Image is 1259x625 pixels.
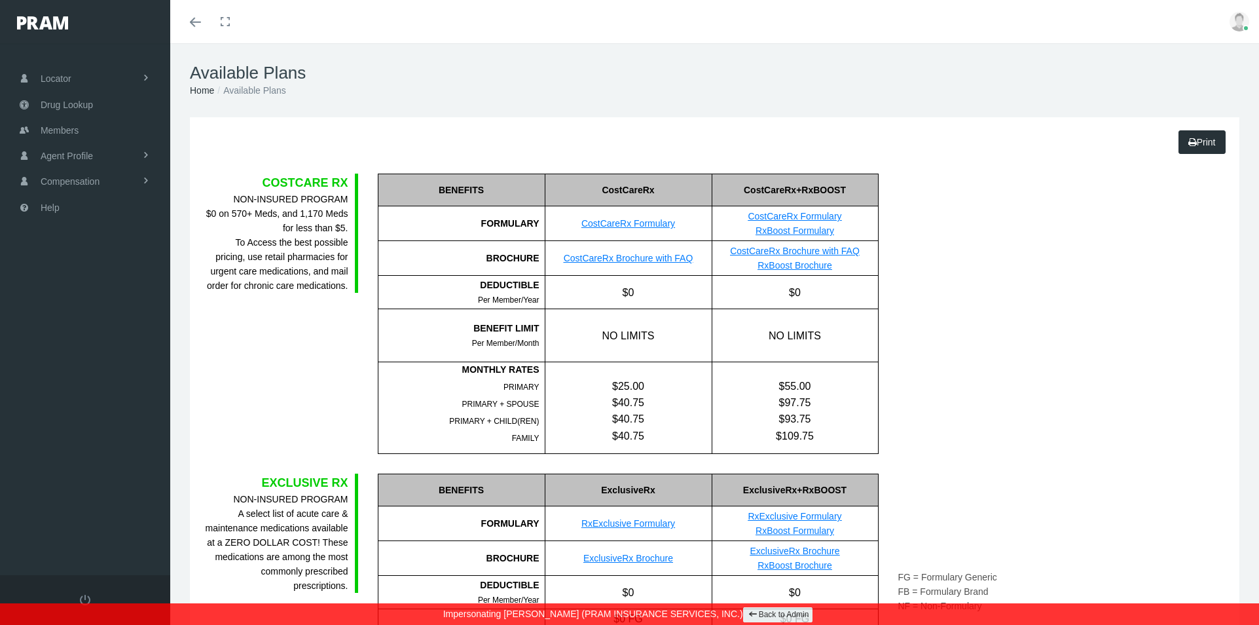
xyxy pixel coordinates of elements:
a: RxBoost Formulary [756,525,834,536]
span: Compensation [41,169,100,194]
b: NON-INSURED PROGRAM [233,194,348,204]
div: DEDUCTIBLE [378,578,539,592]
span: Per Member/Year [478,295,539,305]
a: ExclusiveRx Brochure [750,546,840,556]
div: BROCHURE [378,241,545,276]
div: BENEFITS [378,174,545,206]
div: $0 [545,576,712,609]
h1: Available Plans [190,63,1239,83]
div: MONTHLY RATES [378,362,539,377]
span: Drug Lookup [41,92,93,117]
div: $40.75 [545,428,712,444]
div: CostCareRx [545,174,712,206]
div: ExclusiveRx+RxBOOST [712,474,878,506]
a: RxBoost Formulary [756,225,834,236]
a: RxExclusive Formulary [748,511,841,521]
span: NF = Non-Formulary [898,601,982,611]
a: Home [190,85,214,96]
a: RxExclusive Formulary [581,518,675,529]
div: COSTCARE RX [204,174,348,192]
div: $0 [712,576,878,609]
a: RxBoost Brochure [757,560,832,571]
a: CostCareRx Brochure with FAQ [730,246,860,256]
div: $0 on 570+ Meds, and 1,170 Meds for less than $5. To Access the best possible pricing, use retail... [204,192,348,293]
div: FORMULARY [378,206,545,241]
span: Locator [41,66,71,91]
div: BROCHURE [378,541,545,576]
span: Per Member/Year [478,596,539,605]
span: Help [41,195,60,220]
img: user-placeholder.jpg [1230,12,1249,31]
div: BENEFIT LIMIT [378,321,539,335]
span: Agent Profile [41,143,93,168]
div: $0 [545,276,712,309]
div: $25.00 [545,378,712,394]
span: Members [41,118,79,143]
div: FORMULARY [378,506,545,541]
div: $40.75 [545,411,712,427]
a: CostCareRx Formulary [581,218,675,229]
div: EXCLUSIVE RX [204,474,348,492]
div: ExclusiveRx [545,474,712,506]
span: FB = Formulary Brand [898,586,989,597]
a: RxBoost Brochure [757,260,832,271]
span: FG = Formulary Generic [898,572,997,582]
span: PRIMARY [503,383,539,392]
div: DEDUCTIBLE [378,278,539,292]
div: $40.75 [545,394,712,411]
a: Back to Admin [743,607,813,622]
div: $55.00 [712,378,878,394]
div: NO LIMITS [545,309,712,362]
span: Per Member/Month [472,339,539,348]
div: BENEFITS [378,474,545,506]
span: PRIMARY + CHILD(REN) [449,417,539,426]
li: Available Plans [214,83,285,98]
div: $97.75 [712,394,878,411]
b: NON-INSURED PROGRAM [233,494,348,504]
div: NO LIMITS [712,309,878,362]
span: FAMILY [512,434,539,443]
div: $93.75 [712,411,878,427]
a: Print [1178,130,1226,154]
a: CostCareRx Brochure with FAQ [564,253,693,263]
div: Impersonating [PERSON_NAME] (PRAM INSURANCE SERVICES, INC.) [10,603,1249,625]
span: PRIMARY + SPOUSE [462,400,539,409]
div: $109.75 [712,428,878,444]
div: A select list of acute care & maintenance medications available at a ZERO DOLLAR COST! These medi... [204,492,348,593]
div: $0 [712,276,878,309]
a: ExclusiveRx Brochure [583,553,673,563]
div: CostCareRx+RxBOOST [712,174,878,206]
a: CostCareRx Formulary [748,211,841,221]
img: PRAM_20_x_78.png [17,16,68,29]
